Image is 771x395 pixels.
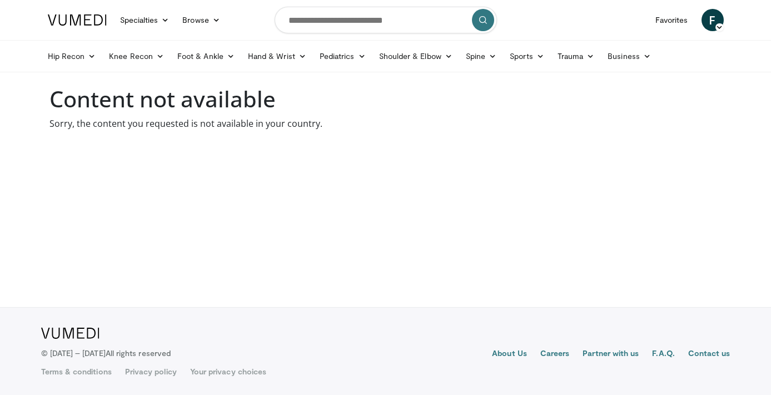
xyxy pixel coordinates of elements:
[583,348,639,361] a: Partner with us
[41,328,100,339] img: VuMedi Logo
[492,348,527,361] a: About Us
[372,45,459,67] a: Shoulder & Elbow
[241,45,313,67] a: Hand & Wrist
[601,45,658,67] a: Business
[540,348,570,361] a: Careers
[649,9,695,31] a: Favorites
[49,86,722,112] h1: Content not available
[171,45,241,67] a: Foot & Ankle
[113,9,176,31] a: Specialties
[41,348,171,359] p: © [DATE] – [DATE]
[48,14,107,26] img: VuMedi Logo
[503,45,551,67] a: Sports
[125,366,177,377] a: Privacy policy
[688,348,730,361] a: Contact us
[176,9,227,31] a: Browse
[702,9,724,31] a: F
[41,45,103,67] a: Hip Recon
[313,45,372,67] a: Pediatrics
[49,117,722,130] p: Sorry, the content you requested is not available in your country.
[106,348,171,358] span: All rights reserved
[41,366,112,377] a: Terms & conditions
[190,366,266,377] a: Your privacy choices
[275,7,497,33] input: Search topics, interventions
[551,45,601,67] a: Trauma
[652,348,674,361] a: F.A.Q.
[459,45,503,67] a: Spine
[102,45,171,67] a: Knee Recon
